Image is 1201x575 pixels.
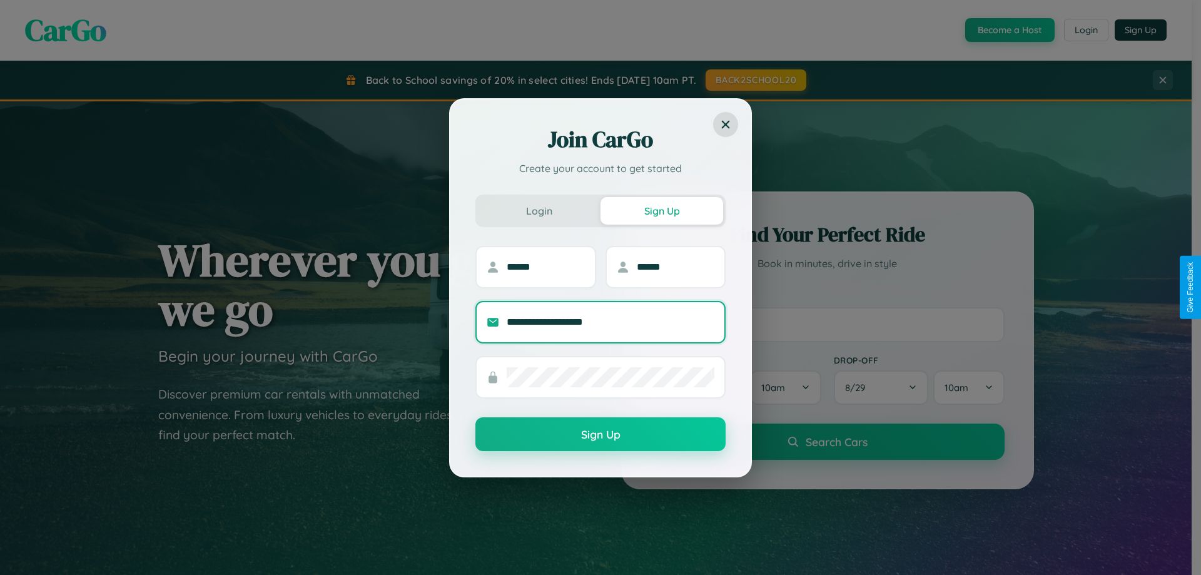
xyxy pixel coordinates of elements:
div: Give Feedback [1186,262,1195,313]
p: Create your account to get started [475,161,726,176]
button: Sign Up [600,197,723,225]
button: Login [478,197,600,225]
h2: Join CarGo [475,125,726,155]
button: Sign Up [475,417,726,451]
